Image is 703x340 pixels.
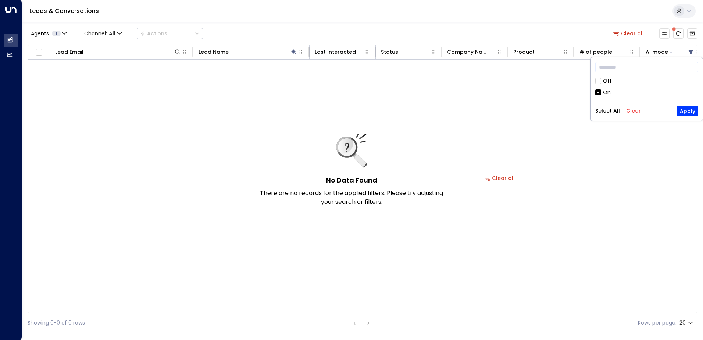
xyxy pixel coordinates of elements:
div: Company Name [447,47,489,56]
div: On [603,89,611,96]
span: Toggle select all [34,48,43,57]
div: Lead Name [199,47,229,56]
button: Clear all [610,28,647,39]
div: Off [603,77,612,85]
div: Off [595,77,698,85]
div: Product [513,47,535,56]
span: Channel: [81,28,125,39]
div: Status [381,47,398,56]
div: Lead Name [199,47,297,56]
a: Leads & Conversations [29,7,99,15]
div: # of people [579,47,628,56]
div: # of people [579,47,612,56]
p: There are no records for the applied filters. Please try adjusting your search or filters. [260,189,443,206]
button: Clear [626,108,641,114]
button: Apply [677,106,698,116]
button: Clear all [481,173,518,183]
div: Showing 0-0 of 0 rows [28,319,85,327]
div: Product [513,47,562,56]
button: Channel:All [81,28,125,39]
div: AI mode [646,47,668,56]
div: Last Interacted [315,47,364,56]
span: All [109,31,115,36]
button: Select All [595,108,620,114]
nav: pagination navigation [350,318,373,327]
div: On [595,89,698,96]
button: Agents1 [28,28,69,39]
div: Company Name [447,47,496,56]
span: There are new threads available. Refresh the grid to view the latest updates. [673,28,684,39]
div: Button group with a nested menu [137,28,203,39]
h5: No Data Found [326,175,377,185]
div: Actions [140,30,167,37]
div: Lead Email [55,47,83,56]
button: Actions [137,28,203,39]
div: Last Interacted [315,47,356,56]
div: 20 [679,318,695,328]
div: AI mode [646,47,695,56]
div: Lead Email [55,47,181,56]
button: Archived Leads [687,28,697,39]
button: Customize [659,28,670,39]
span: Agents [31,31,49,36]
span: 1 [52,31,61,36]
div: Status [381,47,430,56]
label: Rows per page: [638,319,677,327]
